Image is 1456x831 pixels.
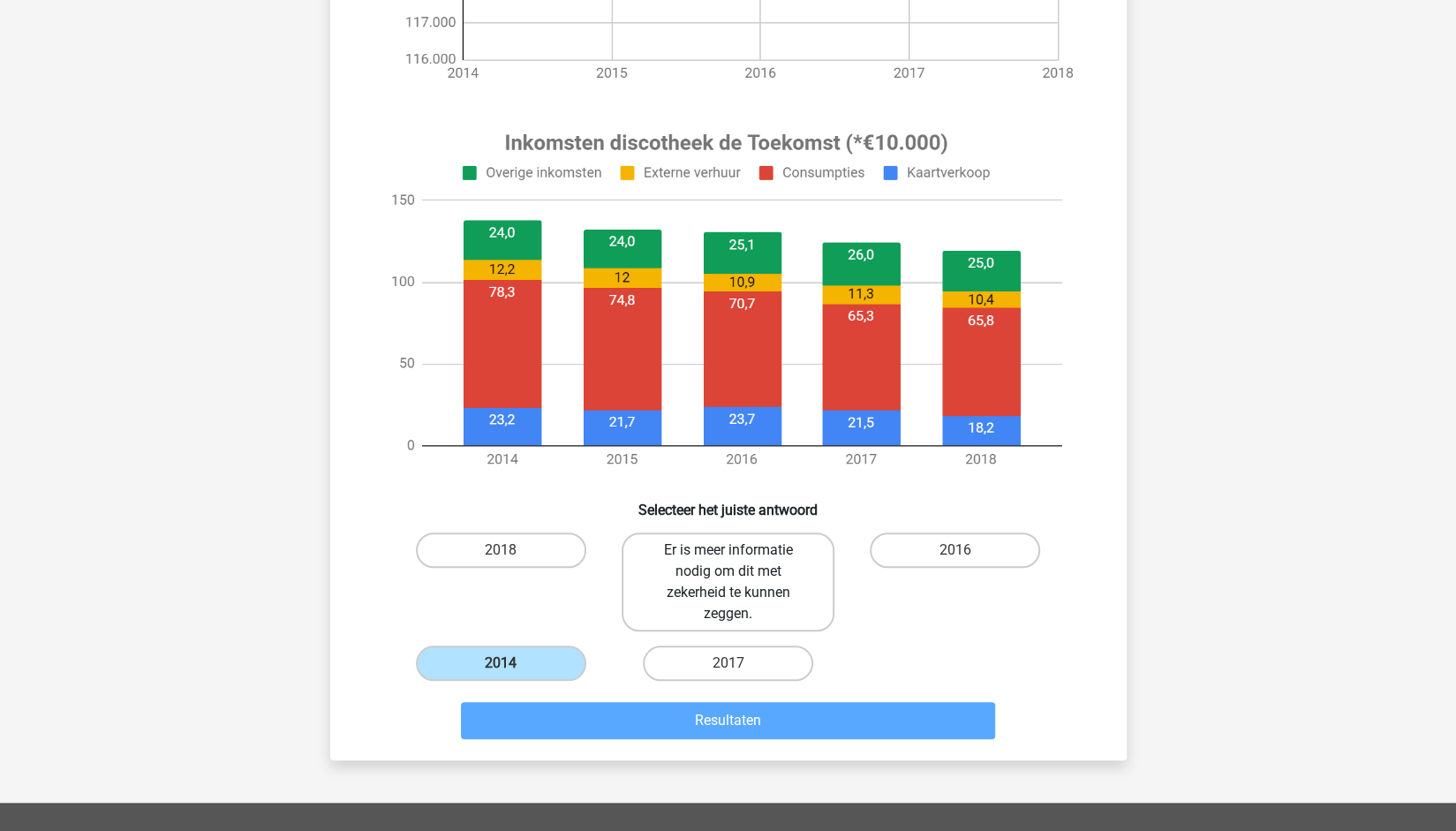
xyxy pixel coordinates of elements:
[461,702,995,739] button: Resultaten
[358,487,1098,518] h6: Selecteer het juiste antwoord
[870,533,1040,568] label: 2016
[643,646,813,681] label: 2017
[416,646,586,681] label: 2014
[416,533,586,568] label: 2018
[622,533,834,631] label: Er is meer informatie nodig om dit met zekerheid te kunnen zeggen.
